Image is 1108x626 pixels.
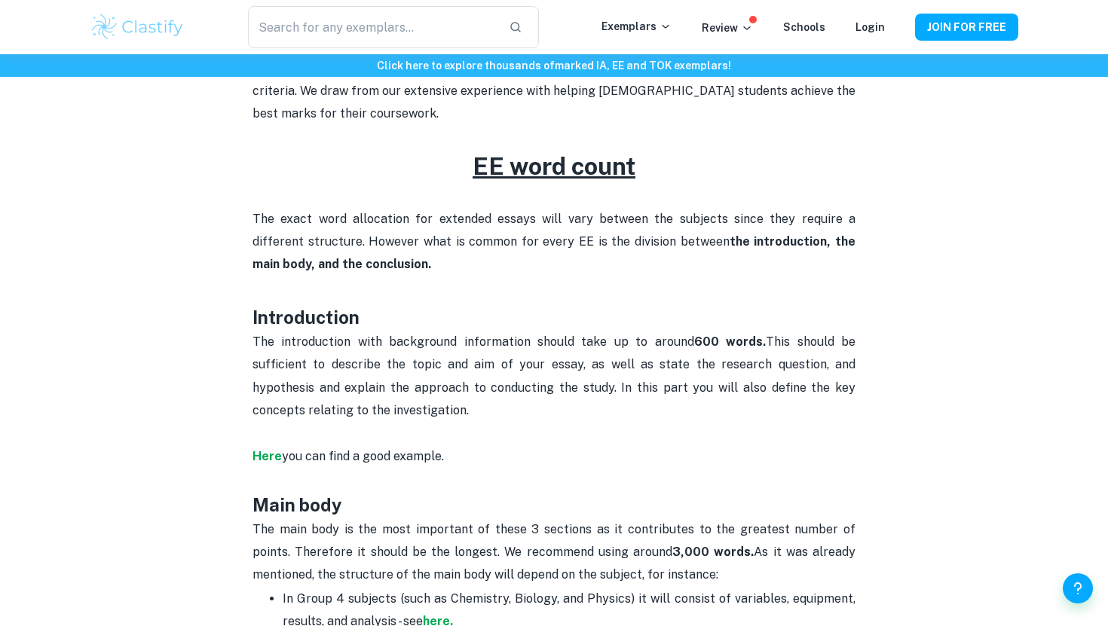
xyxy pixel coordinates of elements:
[783,21,825,33] a: Schools
[248,6,497,48] input: Search for any exemplars...
[253,276,855,331] h3: Introduction
[253,491,855,518] h3: Main body
[915,14,1018,41] button: JOIN FOR FREE
[601,18,672,35] p: Exemplars
[1063,573,1093,603] button: Help and Feedback
[702,20,753,36] p: Review
[672,545,754,559] strong: 3,000 words.
[253,449,282,463] a: Here
[473,152,635,180] u: EE word count
[694,334,766,349] strong: 600 words.
[855,21,885,33] a: Login
[3,57,1105,74] h6: Click here to explore thousands of marked IA, EE and TOK exemplars !
[90,12,185,42] img: Clastify logo
[253,185,855,276] p: The exact word allocation for extended essays will vary between the subjects since they require a...
[253,518,855,587] p: The main body is the most important of these 3 sections as it contributes to the greatest number ...
[253,331,855,491] p: The introduction with background information should take up to around This should be sufficient t...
